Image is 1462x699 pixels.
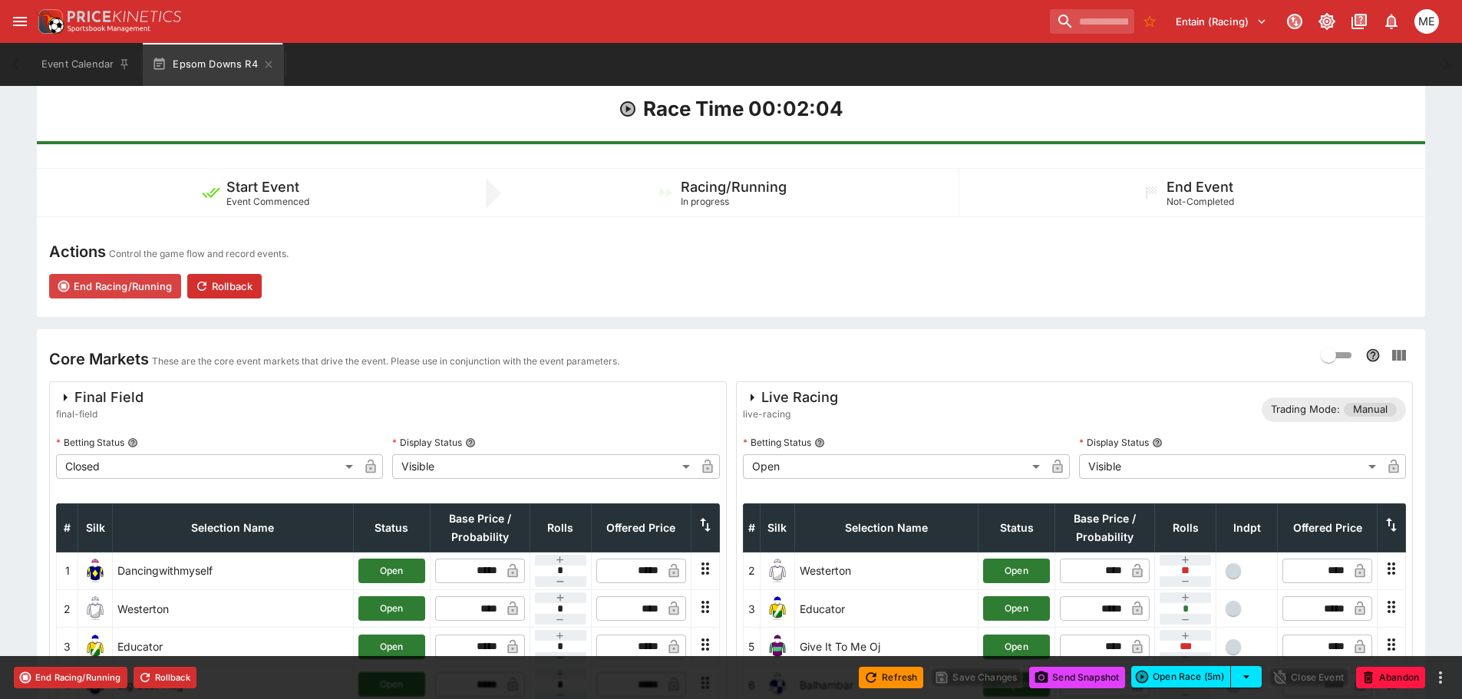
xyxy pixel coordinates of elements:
h1: Race Time 00:02:04 [643,96,843,122]
div: Live Racing [743,388,838,407]
td: Westerton [113,590,354,628]
button: Display Status [465,437,476,448]
div: Matt Easter [1414,9,1439,34]
img: runner 3 [83,635,107,659]
th: Offered Price [591,503,691,552]
button: Notifications [1378,8,1405,35]
img: runner 2 [765,559,790,583]
th: # [743,503,760,552]
button: Open [358,596,425,621]
button: End Racing/Running [14,667,127,688]
img: PriceKinetics Logo [34,6,64,37]
button: Rollback [134,667,196,688]
button: Abandon [1356,667,1425,688]
p: Trading Mode: [1271,402,1340,417]
p: Display Status [1079,436,1149,449]
button: End Racing/Running [49,274,181,298]
td: 3 [743,590,760,628]
td: 1 [57,552,78,589]
th: Silk [760,503,794,552]
img: runner 1 [83,559,107,583]
img: Sportsbook Management [68,25,150,32]
button: Matt Easter [1410,5,1444,38]
button: Toggle light/dark mode [1313,8,1341,35]
button: Epsom Downs R4 [143,43,283,86]
button: Open Race (5m) [1131,666,1231,687]
th: Base Price / Probability [430,503,530,552]
button: Documentation [1345,8,1373,35]
div: Visible [392,454,695,479]
p: Display Status [392,436,462,449]
img: PriceKinetics [68,11,181,22]
h5: Start Event [226,178,299,196]
button: Refresh [859,667,923,688]
span: live-racing [743,407,838,422]
th: Selection Name [794,503,979,552]
div: Closed [56,454,358,479]
button: Rollback [187,274,262,298]
button: Open [983,559,1050,583]
p: Control the game flow and record events. [109,246,289,262]
button: Open [983,596,1050,621]
td: 3 [57,628,78,665]
button: open drawer [6,8,34,35]
td: Westerton [794,552,979,589]
p: Betting Status [743,436,811,449]
td: 2 [57,590,78,628]
img: runner 3 [765,596,790,621]
p: These are the core event markets that drive the event. Please use in conjunction with the event p... [152,354,619,369]
button: Select Tenant [1167,9,1276,34]
div: split button [1131,666,1262,687]
td: Educator [113,628,354,665]
button: Send Snapshot [1029,667,1125,688]
span: final-field [56,407,144,422]
button: Open [358,559,425,583]
button: more [1431,668,1450,687]
p: Betting Status [56,436,124,449]
button: Connected to PK [1281,8,1309,35]
h4: Actions [49,242,106,262]
button: Betting Status [814,437,825,448]
th: Offered Price [1278,503,1378,552]
input: search [1050,9,1134,34]
th: # [57,503,78,552]
button: Display Status [1152,437,1163,448]
th: Status [353,503,430,552]
td: 2 [743,552,760,589]
img: runner 2 [83,596,107,621]
div: Visible [1079,454,1381,479]
span: Mark an event as closed and abandoned. [1356,668,1425,684]
th: Base Price / Probability [1055,503,1155,552]
button: Open [983,635,1050,659]
td: Educator [794,590,979,628]
span: In progress [681,196,729,207]
td: Dancingwithmyself [113,552,354,589]
button: select merge strategy [1231,666,1262,687]
img: runner 5 [765,635,790,659]
h5: Racing/Running [681,178,787,196]
span: Not-Completed [1167,196,1234,207]
th: Status [979,503,1055,552]
th: Rolls [530,503,591,552]
div: Open [743,454,1045,479]
th: Silk [78,503,113,552]
button: Open [358,635,425,659]
td: 5 [743,628,760,665]
button: Betting Status [127,437,138,448]
button: Event Calendar [32,43,140,86]
h4: Core Markets [49,349,149,369]
td: Give It To Me Oj [794,628,979,665]
div: Final Field [56,388,144,407]
span: Event Commenced [226,196,309,207]
h5: End Event [1167,178,1233,196]
button: No Bookmarks [1137,9,1162,34]
th: Independent [1216,503,1278,552]
span: Manual [1344,402,1397,417]
th: Rolls [1155,503,1216,552]
th: Selection Name [113,503,354,552]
